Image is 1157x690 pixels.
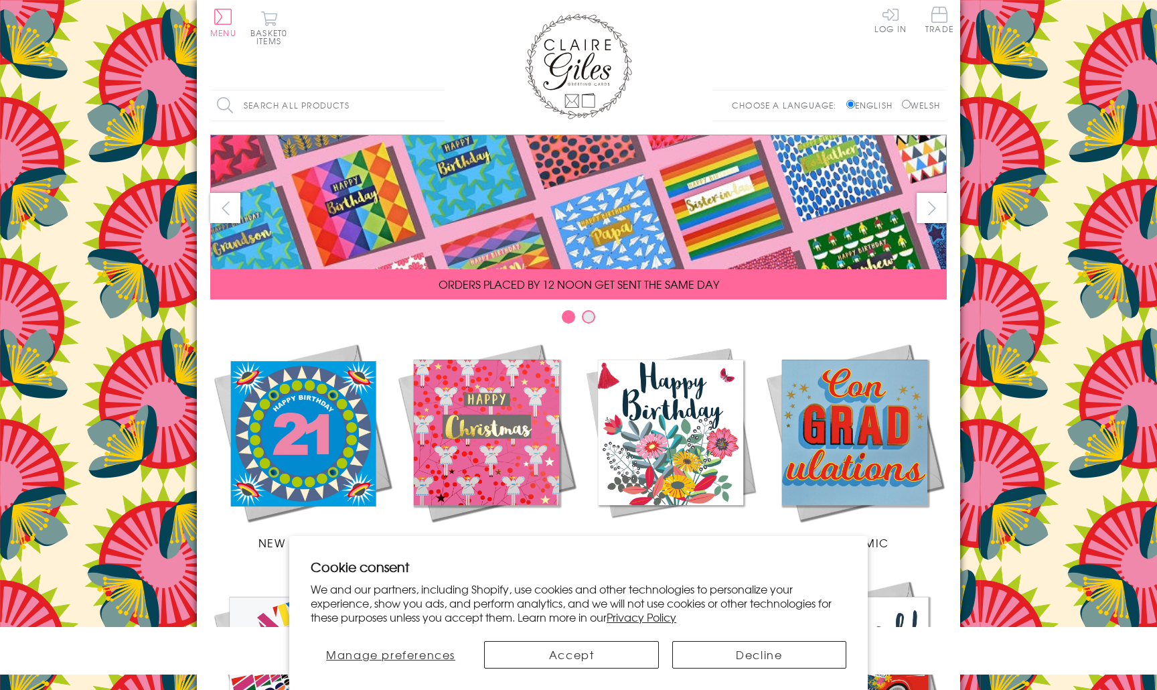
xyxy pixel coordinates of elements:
span: Academic [820,535,889,551]
a: Log In [874,7,907,33]
a: Birthdays [578,340,763,551]
input: Search all products [210,90,445,121]
button: Carousel Page 1 (Current Slide) [562,310,575,324]
button: Accept [484,641,658,669]
p: We and our partners, including Shopify, use cookies and other technologies to personalize your ex... [311,582,846,624]
a: Privacy Policy [607,609,676,625]
span: Christmas [452,535,520,551]
button: Basket0 items [250,11,287,45]
input: Search [431,90,445,121]
span: ORDERS PLACED BY 12 NOON GET SENT THE SAME DAY [439,276,719,292]
button: Manage preferences [311,641,471,669]
span: Menu [210,27,236,39]
span: 0 items [256,27,287,47]
a: Christmas [394,340,578,551]
img: Claire Giles Greetings Cards [525,13,632,119]
span: Trade [925,7,953,33]
span: Manage preferences [326,646,455,663]
input: Welsh [902,100,911,109]
h2: Cookie consent [311,557,846,576]
label: Welsh [902,99,940,111]
button: Carousel Page 2 [582,310,595,324]
button: Decline [672,641,846,669]
button: prev [210,193,240,223]
label: English [846,99,899,111]
span: Birthdays [638,535,702,551]
input: English [846,100,855,109]
button: next [917,193,947,223]
button: Menu [210,9,236,37]
span: New Releases [258,535,346,551]
a: New Releases [210,340,394,551]
a: Trade [925,7,953,36]
p: Choose a language: [732,99,844,111]
div: Carousel Pagination [210,309,947,330]
a: Academic [763,340,947,551]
